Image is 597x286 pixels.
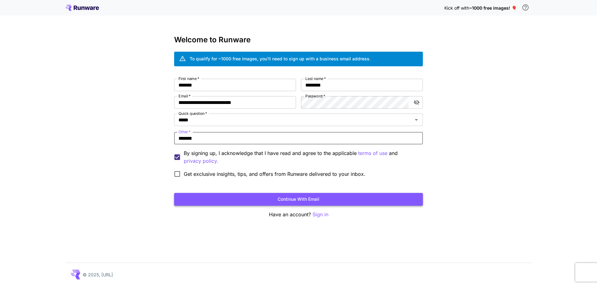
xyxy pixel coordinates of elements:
span: Get exclusive insights, tips, and offers from Runware delivered to your inbox. [184,170,365,178]
p: © 2025, [URL] [83,271,113,278]
label: Last name [305,76,326,81]
button: By signing up, I acknowledge that I have read and agree to the applicable and privacy policy. [358,149,387,157]
span: ~1000 free images! 🎈 [469,5,517,11]
label: First name [178,76,199,81]
p: Have an account? [174,211,423,218]
p: By signing up, I acknowledge that I have read and agree to the applicable and [184,149,418,165]
button: Sign in [312,211,328,218]
label: Email [178,93,191,99]
label: Password [305,93,325,99]
p: privacy policy. [184,157,218,165]
label: Quick question [178,111,207,116]
span: Kick off with [444,5,469,11]
div: To qualify for ~1000 free images, you’ll need to sign up with a business email address. [190,55,371,62]
p: terms of use [358,149,387,157]
button: By signing up, I acknowledge that I have read and agree to the applicable terms of use and [184,157,218,165]
h3: Welcome to Runware [174,35,423,44]
label: Other [178,129,191,134]
button: Continue with email [174,193,423,206]
button: Open [412,115,421,124]
button: toggle password visibility [411,97,422,108]
button: In order to qualify for free credit, you need to sign up with a business email address and click ... [519,1,532,14]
